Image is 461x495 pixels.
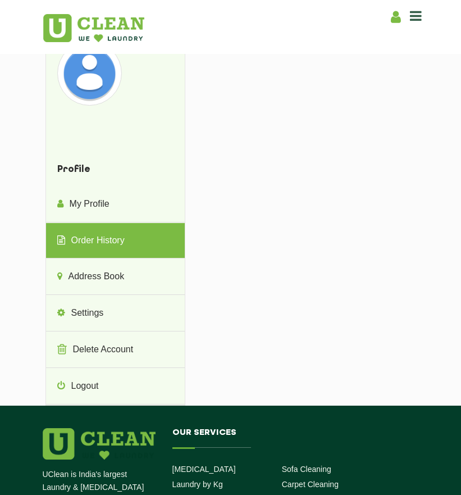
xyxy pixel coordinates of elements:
[43,14,144,42] img: UClean Laundry and Dry Cleaning
[172,428,392,448] h4: Our Services
[46,332,185,368] a: Delete Account
[282,480,339,489] a: Carpet Cleaning
[46,223,185,259] a: Order History
[46,259,185,295] a: Address Book
[60,44,119,103] img: avatardefault_92824.png
[282,465,331,474] a: Sofa Cleaning
[172,480,223,489] a: Laundry by Kg
[46,187,185,222] a: My Profile
[43,428,156,460] img: logo.png
[172,465,236,474] a: [MEDICAL_DATA]
[46,369,185,405] a: Logout
[46,296,185,331] a: Settings
[46,153,185,187] h4: Profile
